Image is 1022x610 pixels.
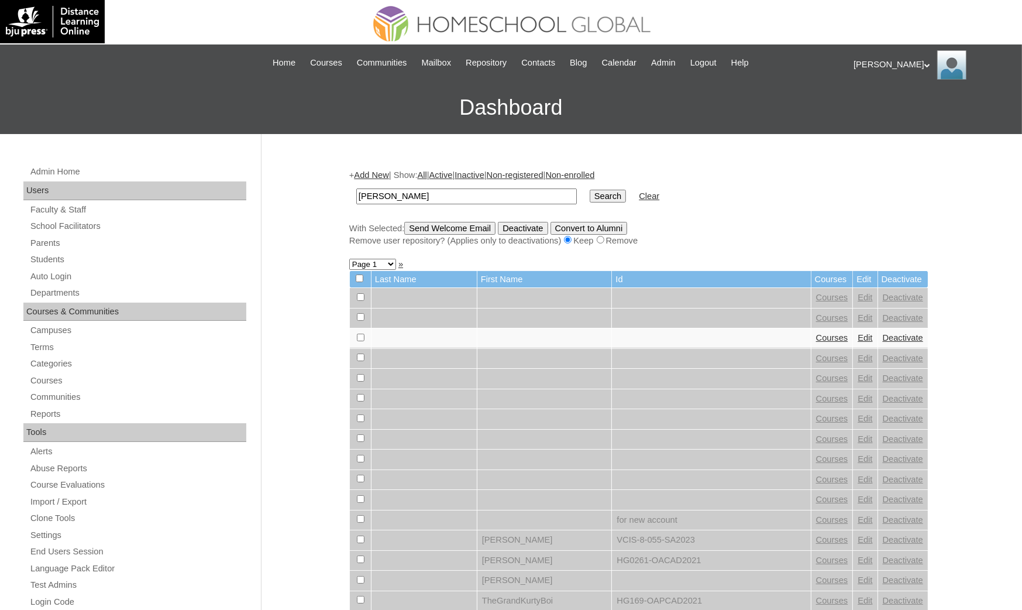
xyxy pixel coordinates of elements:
a: Students [29,252,246,267]
span: Blog [570,56,587,70]
input: Convert to Alumni [550,222,628,235]
a: Courses [304,56,348,70]
a: Edit [858,575,872,585]
td: for new account [612,510,810,530]
a: Deactivate [883,454,923,464]
td: Id [612,271,810,288]
a: Test Admins [29,578,246,592]
a: Courses [816,495,848,504]
a: Courses [816,333,848,342]
a: Non-enrolled [545,170,594,180]
a: Edit [858,333,872,342]
a: School Facilitators [29,219,246,234]
a: Courses [816,515,848,525]
span: Logout [690,56,717,70]
a: Repository [460,56,512,70]
div: Tools [23,423,246,442]
a: Communities [29,390,246,405]
div: Users [23,181,246,200]
a: Categories [29,357,246,371]
a: Edit [858,556,872,565]
a: Blog [564,56,593,70]
a: Help [725,56,755,70]
td: [PERSON_NAME] [477,551,612,571]
a: Deactivate [883,495,923,504]
a: Deactivate [883,333,923,342]
a: Edit [858,414,872,423]
a: Edit [858,313,872,323]
input: Deactivate [498,222,548,235]
a: Abuse Reports [29,461,246,476]
a: Edit [858,434,872,444]
a: Courses [816,575,848,585]
td: Last Name [371,271,477,288]
div: Remove user repository? (Applies only to deactivations) Keep Remove [349,235,928,247]
a: Edit [858,495,872,504]
a: Courses [816,556,848,565]
a: Courses [816,414,848,423]
a: Courses [816,394,848,403]
a: Courses [816,535,848,544]
input: Send Welcome Email [404,222,495,235]
a: Edit [858,535,872,544]
a: Import / Export [29,495,246,509]
a: Admin Home [29,165,246,179]
img: Ariane Ebuen [937,50,966,80]
a: Communities [351,56,413,70]
a: Deactivate [883,596,923,605]
a: Deactivate [883,515,923,525]
h3: Dashboard [6,81,1016,134]
a: Clear [639,191,659,201]
a: » [398,259,403,269]
a: Edit [858,515,872,525]
a: Calendar [596,56,642,70]
a: Deactivate [883,293,923,302]
span: Calendar [602,56,636,70]
div: + | Show: | | | | [349,169,928,246]
span: Home [273,56,295,70]
a: End Users Session [29,544,246,559]
a: Add New [354,170,388,180]
a: Edit [858,596,872,605]
td: First Name [477,271,612,288]
a: Courses [816,354,848,363]
a: Courses [816,373,848,383]
a: Contacts [515,56,561,70]
a: Deactivate [883,394,923,403]
a: Logout [684,56,722,70]
a: Courses [29,373,246,388]
div: [PERSON_NAME] [854,50,1010,80]
span: Mailbox [422,56,452,70]
a: Admin [645,56,682,70]
td: [PERSON_NAME] [477,530,612,550]
a: Deactivate [883,535,923,544]
a: Reports [29,407,246,421]
input: Search [356,189,577,204]
a: Edit [858,454,872,464]
span: Communities [357,56,407,70]
a: Courses [816,313,848,323]
a: Parents [29,236,246,251]
input: Search [590,190,626,203]
a: Courses [816,596,848,605]
a: Inactive [455,170,484,180]
span: Admin [651,56,676,70]
td: VCIS-8-055-SA2023 [612,530,810,550]
a: Campuses [29,323,246,338]
td: Courses [811,271,853,288]
a: Login Code [29,595,246,609]
span: Courses [310,56,342,70]
td: HG0261-OACAD2021 [612,551,810,571]
a: Auto Login [29,269,246,284]
a: Edit [858,373,872,383]
a: Mailbox [416,56,457,70]
a: Deactivate [883,475,923,484]
a: Edit [858,293,872,302]
a: Deactivate [883,373,923,383]
a: Alerts [29,444,246,459]
a: Departments [29,286,246,300]
td: [PERSON_NAME] [477,571,612,591]
a: Deactivate [883,414,923,423]
td: Edit [853,271,877,288]
span: Repository [466,56,507,70]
